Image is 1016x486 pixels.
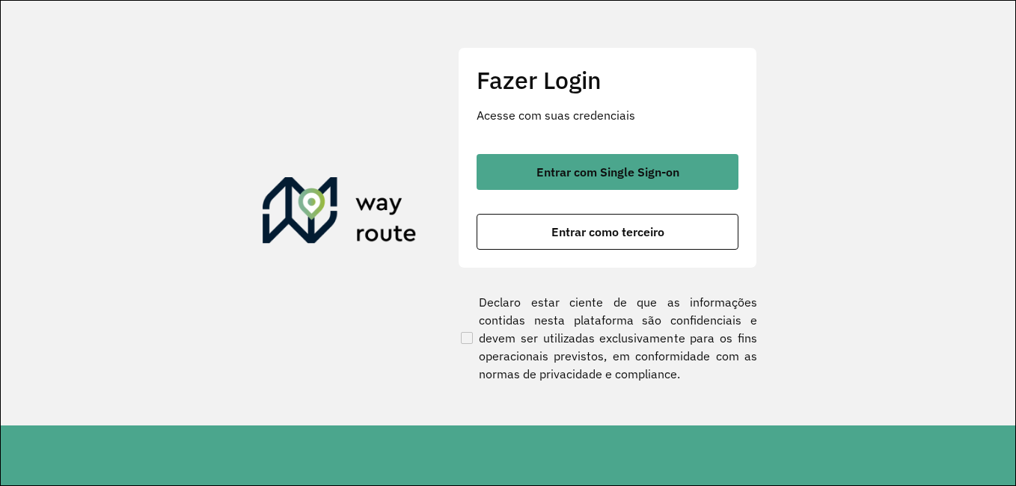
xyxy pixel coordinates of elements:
[536,166,679,178] span: Entrar com Single Sign-on
[477,154,738,190] button: button
[477,66,738,94] h2: Fazer Login
[477,106,738,124] p: Acesse com suas credenciais
[551,226,664,238] span: Entrar como terceiro
[458,293,757,383] label: Declaro estar ciente de que as informações contidas nesta plataforma são confidenciais e devem se...
[477,214,738,250] button: button
[263,177,417,249] img: Roteirizador AmbevTech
